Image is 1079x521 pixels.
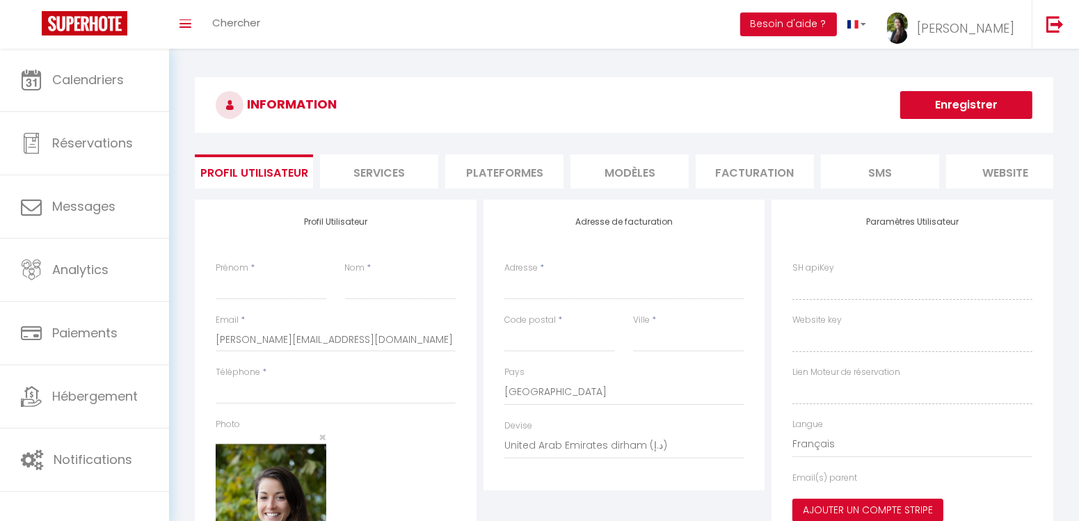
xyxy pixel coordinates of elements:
span: Messages [52,198,115,215]
li: MODÈLES [570,154,689,189]
span: × [319,428,326,446]
span: [PERSON_NAME] [917,19,1014,37]
label: Website key [792,314,842,327]
h4: Profil Utilisateur [216,217,456,227]
li: Services [320,154,438,189]
button: Besoin d'aide ? [740,13,837,36]
span: Notifications [54,451,132,468]
li: Plateformes [445,154,564,189]
img: Super Booking [42,11,127,35]
button: Ouvrir le widget de chat LiveChat [11,6,53,47]
iframe: Chat [1020,458,1069,511]
span: Chercher [212,15,260,30]
li: Profil Utilisateur [195,154,313,189]
h3: INFORMATION [195,77,1053,133]
img: logout [1046,15,1064,33]
button: Close [319,431,326,444]
label: Prénom [216,262,248,275]
label: Pays [504,366,525,379]
h4: Paramètres Utilisateur [792,217,1032,227]
span: Réservations [52,134,133,152]
span: Hébergement [52,387,138,405]
span: Analytics [52,261,109,278]
label: Email [216,314,239,327]
label: Devise [504,419,532,433]
span: Paiements [52,324,118,342]
img: ... [887,13,908,44]
span: Calendriers [52,71,124,88]
label: Nom [345,262,365,275]
label: SH apiKey [792,262,834,275]
button: Enregistrer [900,91,1032,119]
label: Adresse [504,262,538,275]
li: SMS [821,154,939,189]
li: website [946,154,1064,189]
label: Photo [216,418,240,431]
label: Lien Moteur de réservation [792,366,900,379]
label: Langue [792,418,823,431]
label: Téléphone [216,366,260,379]
label: Code postal [504,314,556,327]
label: Email(s) parent [792,472,857,485]
li: Facturation [696,154,814,189]
h4: Adresse de facturation [504,217,744,227]
label: Ville [633,314,650,327]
